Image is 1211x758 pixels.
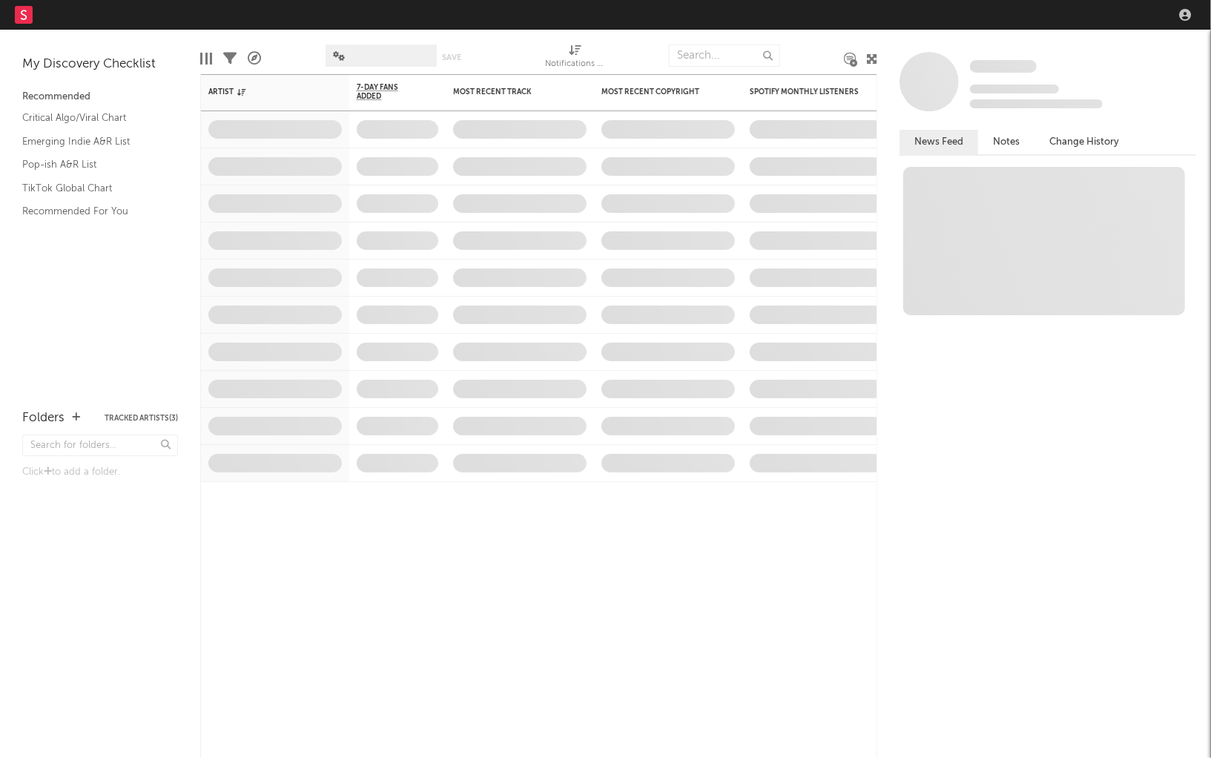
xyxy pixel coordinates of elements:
div: My Discovery Checklist [22,56,178,73]
span: Some Artist [970,60,1037,73]
div: Filters [223,37,237,80]
div: Most Recent Copyright [601,88,713,96]
button: Notes [978,130,1035,154]
input: Search... [669,45,780,67]
button: News Feed [900,130,978,154]
div: Notifications (Artist) [546,56,605,73]
button: Tracked Artists(3) [105,415,178,422]
a: Critical Algo/Viral Chart [22,110,163,126]
button: Save [442,53,461,62]
a: Pop-ish A&R List [22,156,163,173]
button: Change History [1035,130,1134,154]
div: Edit Columns [200,37,212,80]
span: 7-Day Fans Added [357,83,416,101]
div: Most Recent Track [453,88,564,96]
div: Notifications (Artist) [546,37,605,80]
span: Tracking Since: [DATE] [970,85,1059,93]
a: Recommended For You [22,203,163,220]
div: A&R Pipeline [248,37,261,80]
a: TikTok Global Chart [22,180,163,197]
div: Folders [22,409,65,427]
div: Artist [208,88,320,96]
a: Emerging Indie A&R List [22,134,163,150]
span: 0 fans last week [970,99,1103,108]
div: Spotify Monthly Listeners [750,88,861,96]
div: Recommended [22,88,178,106]
a: Some Artist [970,59,1037,74]
div: Click to add a folder. [22,464,178,481]
input: Search for folders... [22,435,178,456]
